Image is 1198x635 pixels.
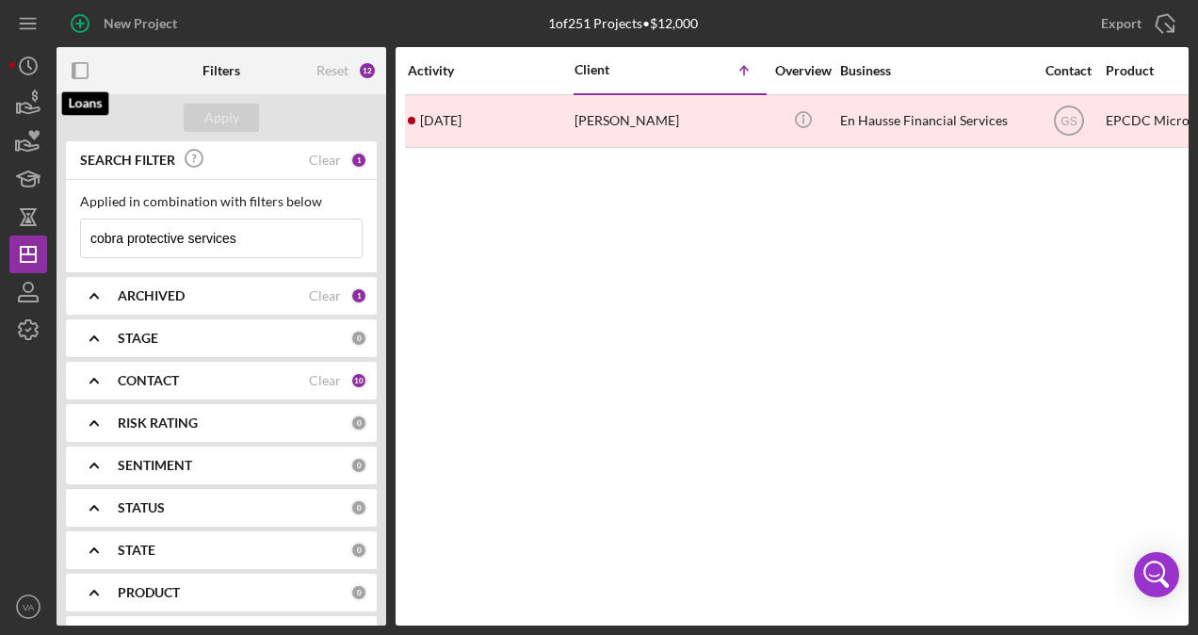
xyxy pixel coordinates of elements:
time: 2025-08-07 21:53 [420,113,461,128]
b: ARCHIVED [118,288,185,303]
b: SEARCH FILTER [80,153,175,168]
div: Clear [309,373,341,388]
b: STATUS [118,500,165,515]
button: New Project [57,5,196,42]
div: Client [575,62,669,77]
div: Applied in combination with filters below [80,194,363,209]
b: SENTIMENT [118,458,192,473]
div: 1 [350,152,367,169]
div: Contact [1033,63,1104,78]
button: Apply [184,104,259,132]
div: Clear [309,288,341,303]
div: New Project [104,5,177,42]
div: 10 [350,372,367,389]
text: VA [23,602,35,612]
button: VA [9,588,47,626]
div: Apply [204,104,239,132]
div: Export [1101,5,1141,42]
button: Export [1082,5,1189,42]
div: 1 [350,287,367,304]
div: 0 [350,457,367,474]
div: Activity [408,63,573,78]
div: 0 [350,415,367,431]
text: GS [1060,115,1077,128]
div: Reset [316,63,348,78]
div: En Hausse Financial Services [840,96,1028,146]
div: 1 of 251 Projects • $12,000 [548,16,698,31]
div: 12 [358,61,377,80]
div: 0 [350,542,367,559]
div: Open Intercom Messenger [1134,552,1179,597]
div: Clear [309,153,341,168]
b: STAGE [118,331,158,346]
b: RISK RATING [118,415,198,431]
div: 0 [350,584,367,601]
div: Business [840,63,1028,78]
b: PRODUCT [118,585,180,600]
b: STATE [118,543,155,558]
div: 0 [350,330,367,347]
div: Overview [768,63,838,78]
b: Filters [202,63,240,78]
b: CONTACT [118,373,179,388]
div: [PERSON_NAME] [575,96,763,146]
div: 0 [350,499,367,516]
